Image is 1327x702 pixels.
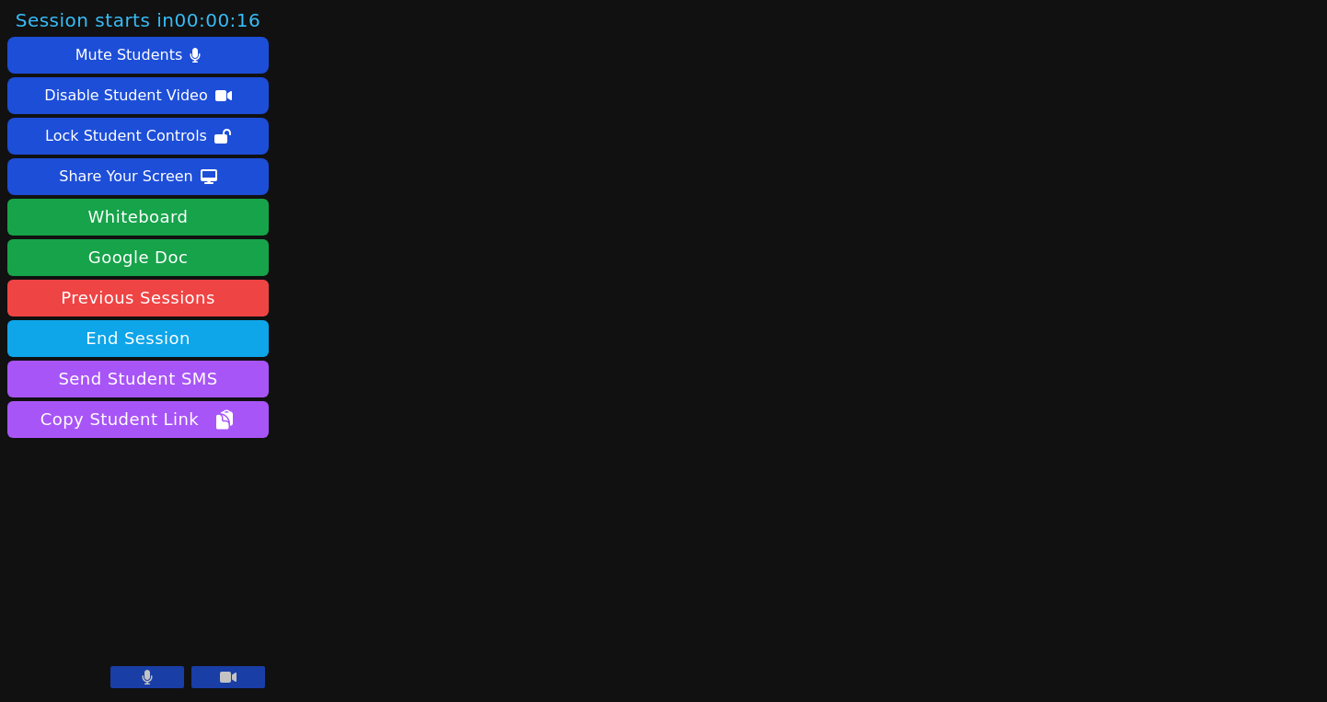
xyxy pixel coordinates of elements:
div: Share Your Screen [59,162,193,191]
button: Mute Students [7,37,269,74]
span: Copy Student Link [40,407,236,432]
a: Previous Sessions [7,280,269,316]
button: Share Your Screen [7,158,269,195]
button: Disable Student Video [7,77,269,114]
div: Mute Students [75,40,182,70]
span: Session starts in [16,7,261,33]
button: End Session [7,320,269,357]
button: Lock Student Controls [7,118,269,155]
div: Disable Student Video [44,81,207,110]
time: 00:00:16 [174,9,260,31]
button: Send Student SMS [7,361,269,397]
button: Copy Student Link [7,401,269,438]
a: Google Doc [7,239,269,276]
div: Lock Student Controls [45,121,207,151]
button: Whiteboard [7,199,269,236]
